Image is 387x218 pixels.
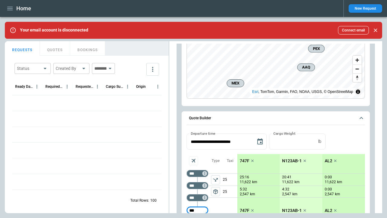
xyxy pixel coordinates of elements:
button: BOOKINGS [70,41,105,56]
button: Required Date & Time (UTC+03:00) column menu [63,83,71,91]
button: Close [371,26,380,35]
p: AL2 [325,208,332,213]
a: Esri [252,90,259,94]
p: 747F [240,158,249,163]
p: km [252,180,257,185]
label: Cargo Weight [273,131,295,136]
p: N123AB-1 [282,158,302,163]
button: QUOTES [40,41,70,56]
button: Reset bearing to north [353,73,362,82]
button: Zoom out [353,64,362,73]
div: dismiss [371,24,380,37]
button: Requested Route column menu [93,83,101,91]
span: Aircraft selection [189,156,198,165]
p: 11,622 [240,180,251,185]
p: 2,547 [325,192,334,197]
button: left aligned [211,187,220,196]
p: 11,622 [325,180,336,185]
p: 4:32 [282,187,289,192]
p: km [250,192,255,197]
p: 20:41 [282,175,291,180]
div: Cargo Summary [106,84,124,89]
p: km [335,192,340,197]
p: 2,547 [240,192,249,197]
span: package_2 [213,189,219,195]
div: Too short [187,207,208,214]
p: 25:16 [240,175,249,180]
span: MEX [229,80,241,86]
button: Origin column menu [154,83,162,91]
p: 25 [223,174,237,186]
div: Too short [187,194,208,201]
button: Ready Date & Time (UTC+03:00) column menu [33,83,41,91]
p: Type [212,158,220,163]
span: PEX [311,45,322,51]
p: km [292,192,298,197]
p: km [294,180,300,185]
p: 2,547 [282,192,291,197]
summary: Toggle attribution [354,88,362,95]
h6: Quote Builder [189,116,211,120]
p: N123AB-1 [282,208,302,213]
p: Taxi [227,158,233,163]
div: Requested Route [76,84,93,89]
button: Cargo Summary column menu [124,83,132,91]
button: left aligned [211,175,220,184]
span: Type of sector [211,175,220,184]
p: 747F [240,208,249,213]
p: 25 [223,186,237,197]
label: Departure time [191,131,216,136]
button: Choose date, selected date is Aug 21, 2025 [254,136,266,148]
p: km [337,180,342,185]
p: 11,622 [282,180,293,185]
div: Created By [56,65,80,71]
div: Too short [187,170,208,177]
div: Ready Date & Time (UTC+03:00) [15,84,33,89]
button: Quote Builder [187,111,365,125]
p: 0:00 [325,175,332,180]
div: Required Date & Time (UTC+03:00) [45,84,63,89]
button: REQUESTS [5,41,40,56]
div: , TomTom, Garmin, FAO, NOAA, USGS, © OpenStreetMap [252,89,353,95]
button: more [146,63,159,76]
div: Too short [187,182,208,189]
p: lb [318,139,321,144]
div: Origin [136,84,146,89]
span: AAQ [300,64,312,70]
p: AL2 [325,158,332,163]
canvas: Map [187,34,365,98]
p: 100 [150,198,157,203]
p: 0:00 [325,187,332,192]
button: Connect email [338,26,369,35]
p: Your email account is disconnected [20,28,88,33]
h1: Home [16,5,31,12]
div: Status [17,65,41,71]
p: Total Rows: [130,198,149,203]
button: Zoom in [353,56,362,64]
span: Type of sector [211,187,220,196]
p: 5:32 [240,187,247,192]
button: New Request [349,4,382,13]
